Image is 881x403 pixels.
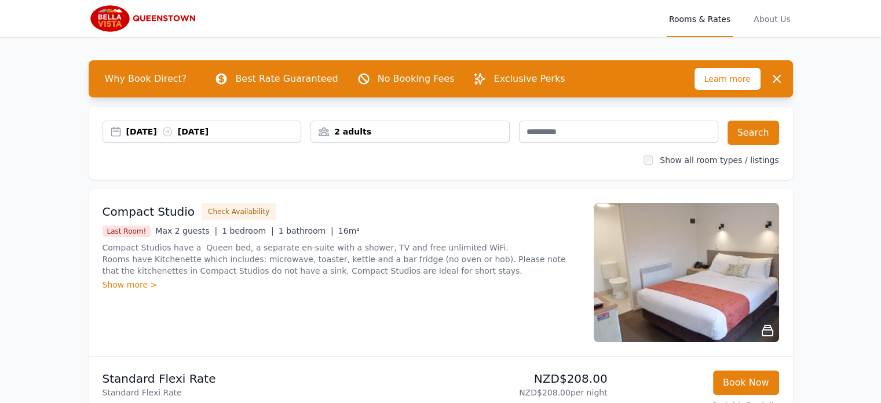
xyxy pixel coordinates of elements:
h3: Compact Studio [103,204,195,220]
p: Exclusive Perks [493,72,565,86]
p: Compact Studios have a Queen bed, a separate en-suite with a shower, TV and free unlimited WiFi. ... [103,242,580,277]
span: Learn more [694,68,761,90]
p: NZD$208.00 per night [445,387,608,398]
span: 1 bathroom | [279,226,334,235]
span: 1 bedroom | [222,226,274,235]
span: 16m² [338,226,360,235]
span: Why Book Direct? [96,67,196,90]
div: [DATE] [DATE] [126,126,301,137]
button: Book Now [713,371,779,395]
span: Last Room! [103,226,151,237]
span: Max 2 guests | [155,226,217,235]
p: Best Rate Guaranteed [235,72,338,86]
button: Search [728,121,779,145]
p: Standard Flexi Rate [103,387,436,398]
img: Bella Vista Queenstown [89,5,200,32]
p: NZD$208.00 [445,371,608,387]
div: 2 adults [311,126,509,137]
div: Show more > [103,279,580,291]
button: Check Availability [202,203,276,220]
label: Show all room types / listings [660,155,778,165]
p: No Booking Fees [378,72,455,86]
p: Standard Flexi Rate [103,371,436,387]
